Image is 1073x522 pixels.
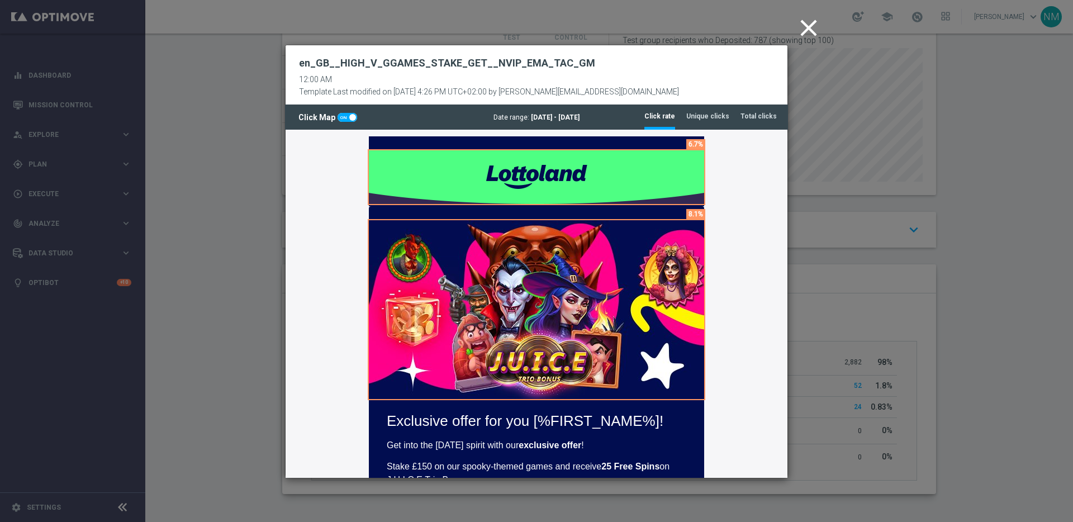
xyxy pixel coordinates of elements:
[298,113,338,122] span: Click Map
[83,91,419,270] img: Stake & Get offfer
[793,11,827,46] button: close
[101,281,401,303] p: Exclusive offer for you [%FIRST_NAME%]!
[233,311,296,321] strong: exclusive offer
[101,310,401,323] p: Get into the [DATE] spirit with our !
[101,331,401,358] p: Stake £150 on our spooky-themed games and receive on J.U.I.C.E Trio Bonus.
[531,113,580,121] span: [DATE] - [DATE]
[740,112,777,121] tab-header: Total clicks
[493,113,529,121] span: Date range:
[644,112,675,121] tab-header: Click rate
[299,56,595,70] h2: en_GB__HIGH_V_GGAMES_STAKE_GET__NVIP_EMA_TAC_GM
[686,112,729,121] tab-header: Unique clicks
[299,84,679,97] div: Template Last modified on [DATE] 4:26 PM UTC+02:00 by [PERSON_NAME][EMAIL_ADDRESS][DOMAIN_NAME]
[795,14,823,42] i: close
[316,333,374,342] strong: 25 Free Spins
[299,75,679,84] div: 12:00 AM
[83,21,419,75] img: Lottoland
